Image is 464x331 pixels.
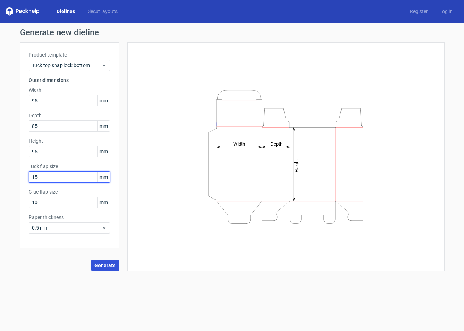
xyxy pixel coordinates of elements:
h1: Generate new dieline [20,28,445,37]
span: mm [97,146,110,157]
span: mm [97,95,110,106]
tspan: Depth [270,141,282,146]
label: Paper thickness [29,214,110,221]
label: Width [29,87,110,94]
span: 0.5 mm [32,224,102,231]
a: Log in [434,8,458,15]
button: Generate [91,260,119,271]
h3: Outer dimensions [29,77,110,84]
span: mm [97,197,110,208]
label: Glue flap size [29,188,110,195]
span: mm [97,172,110,182]
label: Height [29,137,110,144]
label: Product template [29,51,110,58]
a: Register [404,8,434,15]
a: Dielines [51,8,81,15]
a: Diecut layouts [81,8,123,15]
span: Tuck top snap lock bottom [32,62,102,69]
tspan: Height [294,159,299,172]
span: mm [97,121,110,131]
span: Generate [94,263,116,268]
tspan: Width [233,141,245,146]
label: Depth [29,112,110,119]
label: Tuck flap size [29,163,110,170]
